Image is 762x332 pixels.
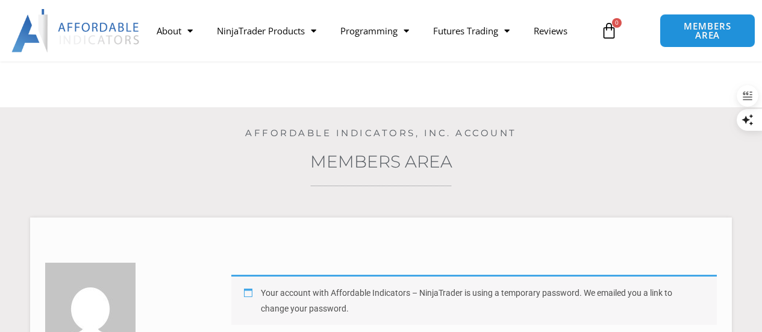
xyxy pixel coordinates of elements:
a: NinjaTrader Products [205,17,328,45]
iframe: Intercom live chat [721,291,750,320]
a: Programming [328,17,421,45]
span: 0 [612,18,622,28]
nav: Menu [145,17,594,45]
a: Futures Trading [421,17,522,45]
a: Members Area [310,151,452,172]
a: About [145,17,205,45]
a: 0 [582,13,636,48]
span: MEMBERS AREA [672,22,743,40]
a: Reviews [522,17,579,45]
img: LogoAI | Affordable Indicators – NinjaTrader [11,9,141,52]
a: Affordable Indicators, Inc. Account [245,127,517,139]
a: MEMBERS AREA [660,14,755,48]
div: Your account with Affordable Indicators – NinjaTrader is using a temporary password. We emailed y... [231,275,717,325]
